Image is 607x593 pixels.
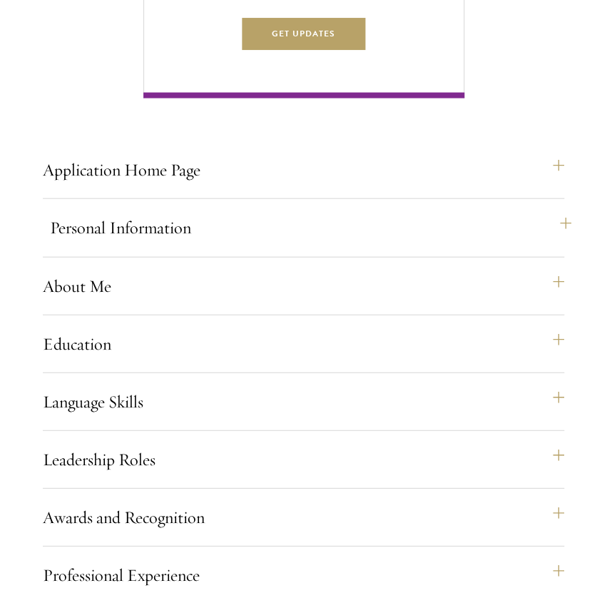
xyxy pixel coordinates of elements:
button: Language Skills [43,385,564,419]
button: Get Updates [242,18,366,50]
button: Leadership Roles [43,442,564,477]
button: Education [43,327,564,361]
button: About Me [43,269,564,303]
button: Application Home Page [43,153,564,187]
button: Awards and Recognition [43,500,564,534]
button: Personal Information [50,211,571,245]
button: Professional Experience [43,558,564,592]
